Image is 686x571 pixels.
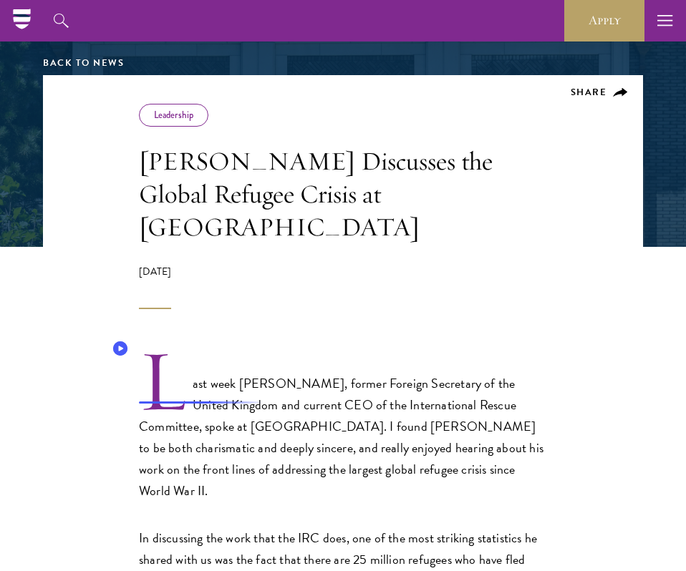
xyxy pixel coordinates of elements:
[154,108,193,122] a: Leadership
[139,145,547,243] h1: [PERSON_NAME] Discusses the Global Refugee Crisis at [GEOGRAPHIC_DATA]
[571,85,607,99] span: Share
[43,56,124,70] a: Back to News
[139,352,547,502] p: Last week [PERSON_NAME], former Foreign Secretary of the United Kingdom and current CEO of the In...
[139,265,547,309] div: [DATE]
[571,86,629,99] button: Share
